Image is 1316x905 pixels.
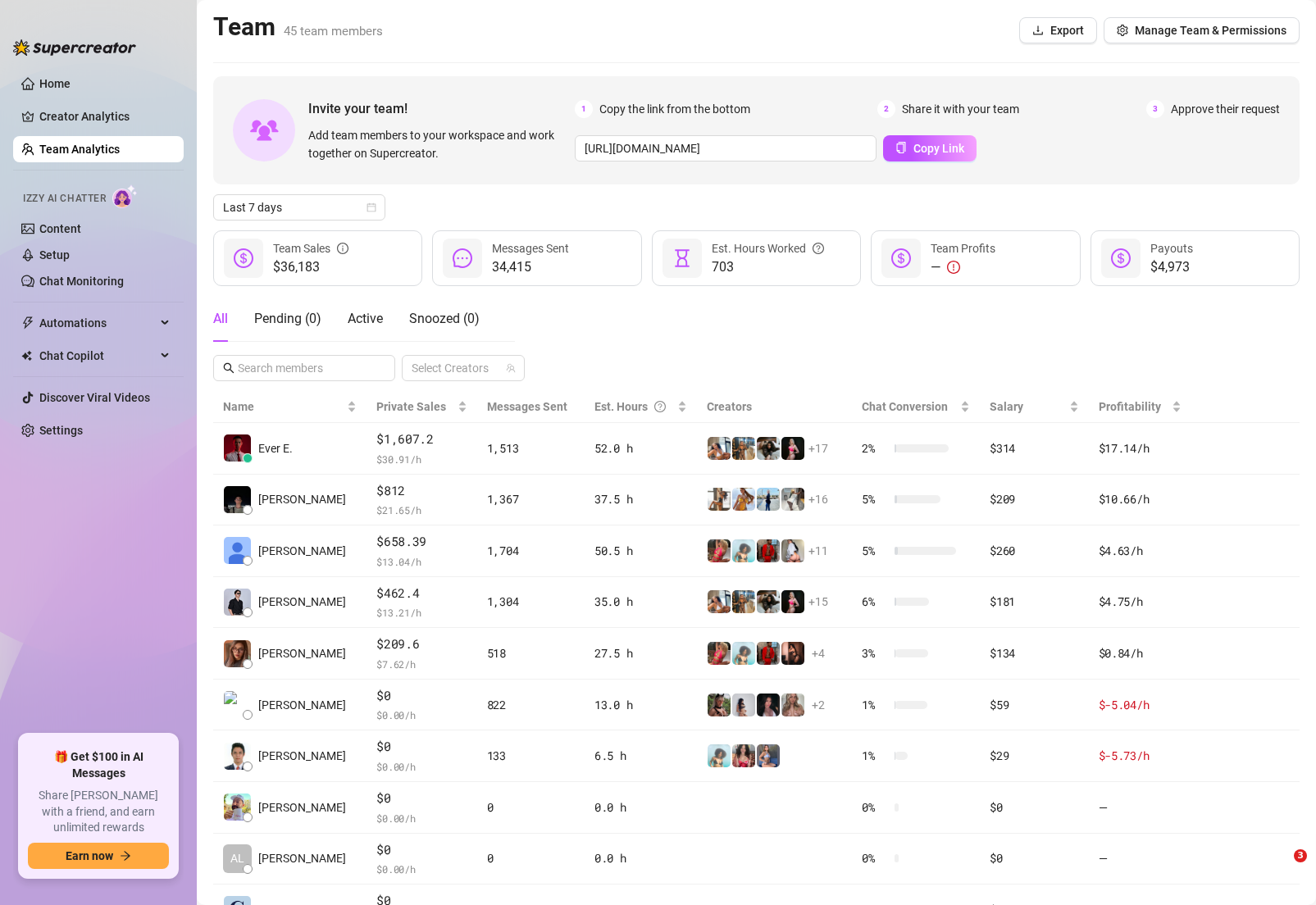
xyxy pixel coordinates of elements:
img: ItsEssi (@getthickywithessi) [732,539,755,562]
span: $4,973 [1150,257,1193,277]
img: Kristen (@kristenhancher) [708,694,731,716]
span: Team Profits [931,242,995,255]
div: Pending ( 0 ) [254,309,321,329]
span: Messages Sent [492,242,569,255]
a: Home [39,77,71,90]
span: Active [348,311,383,326]
span: 5 % [862,490,888,508]
img: Aaliyah (@edmflowerfairy) [732,744,755,767]
img: Baby (@babyyyybellaa) [757,694,780,716]
img: Safaree (@iamsafaree) [757,539,780,562]
span: Add team members to your workspace and work together on Supercreator. [308,126,568,162]
img: AI Chatter [112,184,138,208]
span: 3 [1146,100,1164,118]
img: logo-BBDzfeDw.svg [13,39,136,56]
span: + 15 [808,593,828,611]
span: [PERSON_NAME] [258,849,346,867]
span: arrow-right [120,850,131,862]
span: Messages Sent [487,400,567,413]
div: 0.0 h [594,849,687,867]
span: $ 0.00 /h [376,810,467,826]
span: Izzy AI Chatter [23,191,106,207]
span: $462.4 [376,584,467,603]
span: Approve their request [1171,100,1280,118]
img: Courtney (@courtneybarajas) [757,744,780,767]
div: $0 [990,798,1079,816]
span: $ 13.21 /h [376,604,467,621]
span: Profitability [1099,400,1161,413]
div: 6.5 h [594,747,687,765]
span: Private Sales [376,400,446,413]
span: $209.6 [376,634,467,654]
a: Setup [39,248,70,261]
img: hilario trapago [224,691,251,718]
div: 518 [487,644,575,662]
img: Subgirl0831 (@subgirl0831) [781,437,804,460]
th: Name [213,391,367,423]
span: [PERSON_NAME] [258,490,346,508]
span: $0 [376,789,467,808]
span: team [506,363,516,373]
span: $0 [376,840,467,860]
a: Settings [39,424,83,437]
iframe: Intercom live chat [1260,849,1300,889]
span: $ 7.62 /h [376,656,467,672]
span: $0 [376,737,467,757]
span: 0 % [862,849,888,867]
span: 🎁 Get $100 in AI Messages [28,749,169,781]
img: Brianna (@bridale22) [732,488,755,511]
img: $usana (@susanasecrets) [732,694,755,716]
span: Copy the link from the bottom [599,100,750,118]
img: Rose (@rose_d_kush) [757,437,780,460]
span: 1 [575,100,593,118]
span: [PERSON_NAME] [258,747,346,765]
span: 45 team members [284,24,383,39]
span: Salary [990,400,1023,413]
span: Payouts [1150,242,1193,255]
span: message [453,248,472,268]
span: 5 % [862,542,888,560]
div: Est. Hours [594,398,674,416]
span: Automations [39,310,156,336]
span: question-circle [654,398,666,416]
span: 2 % [862,439,888,457]
div: 52.0 h [594,439,687,457]
td: — [1089,834,1191,885]
div: $-5.73 /h [1099,747,1182,765]
img: Lizzzzzy (@lizzzysmooth) [757,488,780,511]
div: 1,367 [487,490,575,508]
span: $ 13.04 /h [376,553,467,570]
img: April (@aprilblaze) [708,539,731,562]
span: [PERSON_NAME] [258,696,346,714]
span: Share [PERSON_NAME] with a friend, and earn unlimited rewards [28,788,169,836]
span: Ever E. [258,439,293,457]
span: 0 % [862,798,888,816]
button: Export [1019,17,1097,43]
span: + 17 [808,439,828,457]
span: thunderbolt [21,316,34,330]
span: [PERSON_NAME] [258,542,346,560]
span: question-circle [813,239,824,257]
span: [PERSON_NAME] [258,644,346,662]
div: $134 [990,644,1079,662]
div: $0.84 /h [1099,644,1182,662]
img: Housteph (@urfavleobaby) [781,539,804,562]
img: Rose (@rose_d_kush) [757,590,780,613]
div: 822 [487,696,575,714]
span: + 16 [808,490,828,508]
a: Content [39,222,81,235]
div: 1,704 [487,542,575,560]
img: Chat Copilot [21,350,32,362]
img: Evan Gillis [224,794,251,821]
span: $658.39 [376,532,467,552]
span: Last 7 days [223,195,376,220]
span: [PERSON_NAME] [258,593,346,611]
span: 2 [877,100,895,118]
span: $0 [376,686,467,706]
img: ash (@babyburberry) [732,437,755,460]
div: $4.63 /h [1099,542,1182,560]
div: 1,304 [487,593,575,611]
img: Ryan Francisco [224,589,251,616]
span: $ 0.00 /h [376,861,467,877]
span: copy [895,142,907,153]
